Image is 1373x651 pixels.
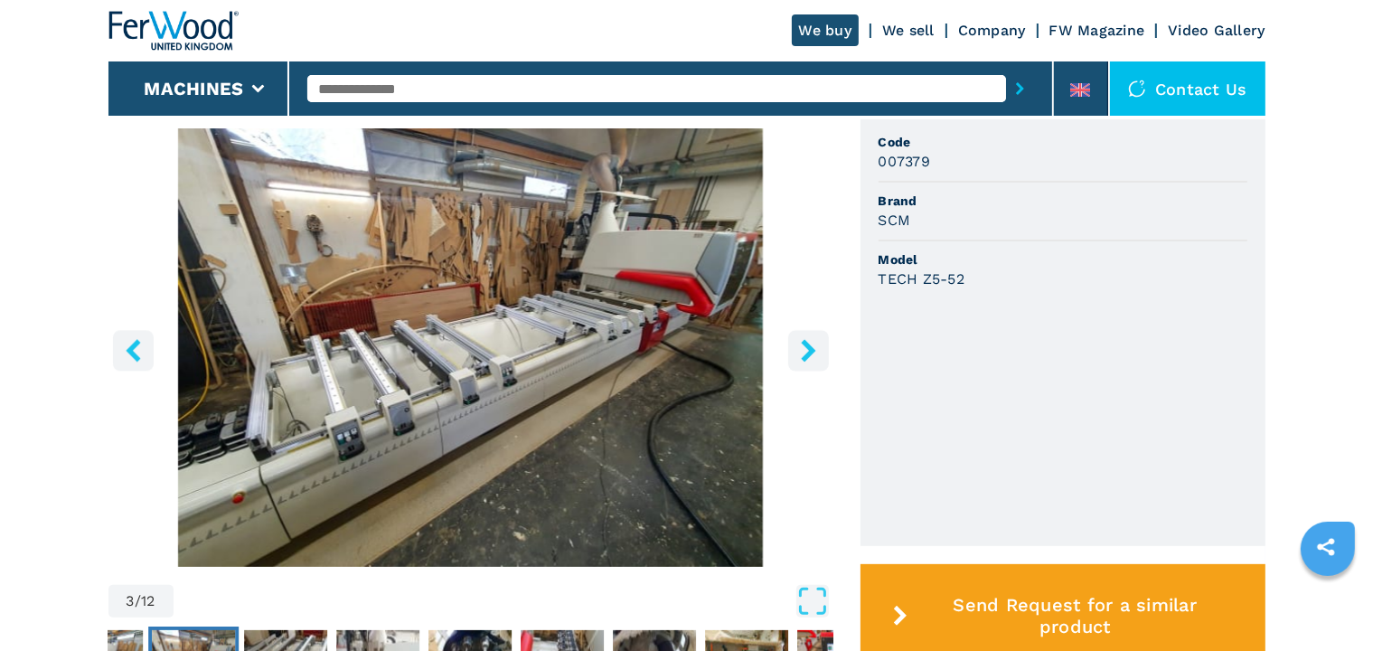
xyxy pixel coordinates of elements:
a: Video Gallery [1168,22,1265,39]
h3: TECH Z5-52 [879,269,965,289]
span: 12 [141,594,155,609]
button: Open Fullscreen [178,585,829,618]
span: / [135,594,141,609]
a: sharethis [1303,524,1349,570]
span: Model [879,250,1247,269]
button: right-button [788,330,829,371]
a: Company [958,22,1026,39]
a: We sell [882,22,935,39]
button: submit-button [1006,68,1034,109]
span: Brand [879,192,1247,210]
span: 3 [127,594,135,609]
h3: SCM [879,210,911,231]
h3: 007379 [879,151,931,172]
span: Send Request for a similar product [915,594,1235,637]
button: Machines [144,78,243,99]
span: Code [879,133,1247,151]
iframe: Chat [1296,570,1359,637]
div: Go to Slide 3 [108,128,833,567]
a: FW Magazine [1049,22,1145,39]
a: We buy [792,14,860,46]
img: Ferwood [108,11,239,51]
img: Contact us [1128,80,1146,98]
img: 5 Axis CNC Routers SCM TECH Z5-52 [108,128,833,567]
div: Contact us [1110,61,1265,116]
button: left-button [113,330,154,371]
